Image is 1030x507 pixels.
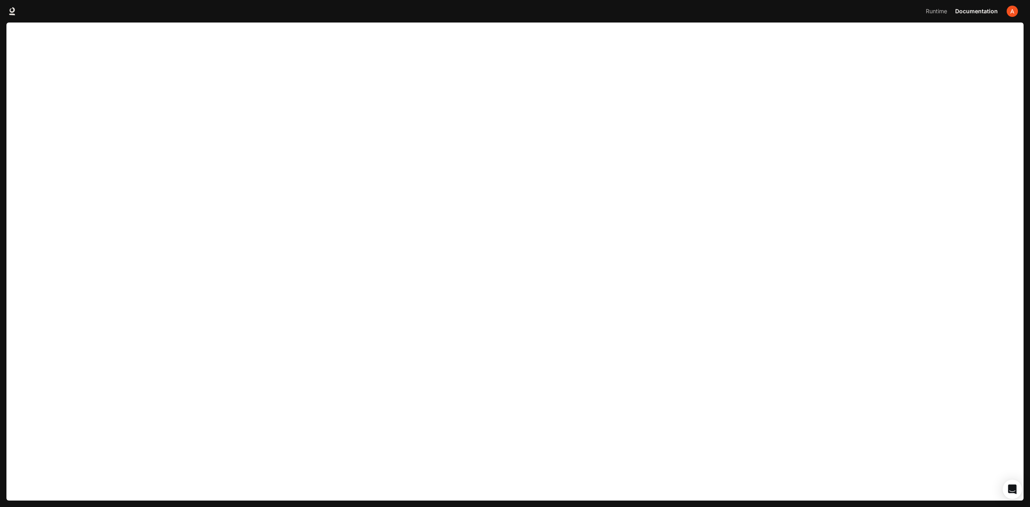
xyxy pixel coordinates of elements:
[926,6,947,16] span: Runtime
[1007,6,1018,17] img: User avatar
[952,3,1001,19] a: Documentation
[6,23,1024,507] iframe: Documentation
[955,6,998,16] span: Documentation
[922,3,951,19] a: Runtime
[1004,3,1020,19] button: User avatar
[1003,480,1022,499] div: Open Intercom Messenger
